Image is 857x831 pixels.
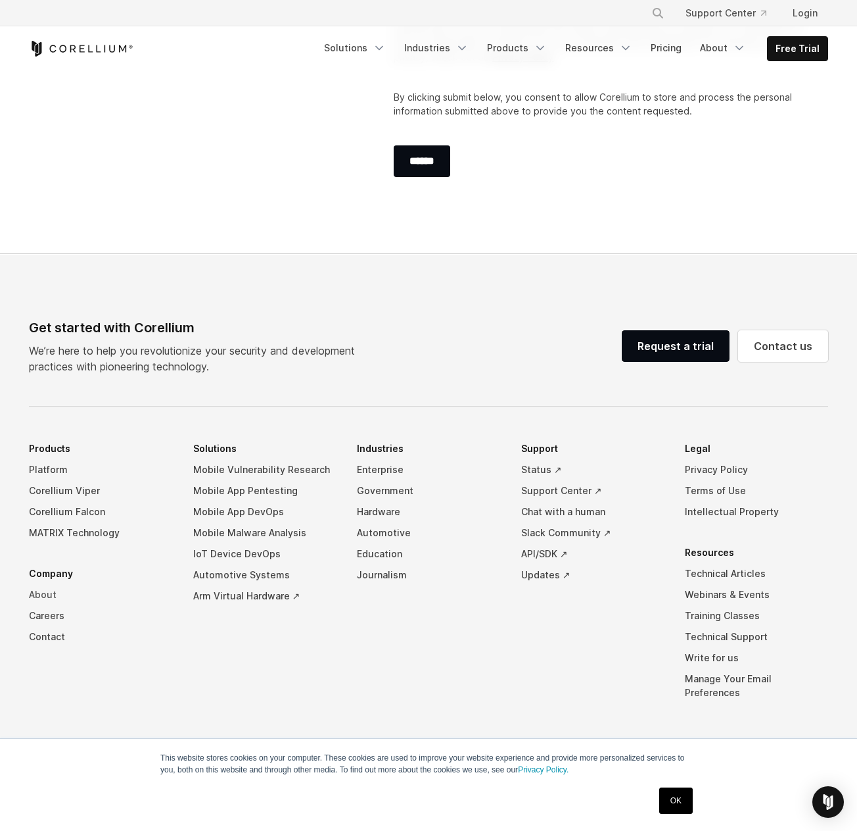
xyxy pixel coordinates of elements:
a: Slack Community ↗ [521,522,664,543]
a: Technical Articles [685,563,828,584]
a: Industries [396,36,476,60]
a: Corellium Falcon [29,501,172,522]
a: Arm Virtual Hardware ↗ [193,586,336,607]
a: Contact [29,626,172,647]
a: Login [782,1,828,25]
a: Corellium Home [29,41,133,57]
a: Chat with a human [521,501,664,522]
a: API/SDK ↗ [521,543,664,565]
a: Updates ↗ [521,565,664,586]
a: Mobile App DevOps [193,501,336,522]
a: Privacy Policy. [518,765,568,774]
a: Support Center [675,1,777,25]
a: Terms of Use [685,480,828,501]
a: Free Trial [768,37,827,61]
a: About [29,584,172,605]
a: Journalism [357,565,500,586]
div: Navigation Menu [636,1,828,25]
a: Mobile Vulnerability Research [193,459,336,480]
a: Webinars & Events [685,584,828,605]
a: Write for us [685,647,828,668]
a: Status ↗ [521,459,664,480]
button: Search [646,1,670,25]
div: Get started with Corellium [29,318,365,338]
p: We’re here to help you revolutionize your security and development practices with pioneering tech... [29,343,365,374]
a: Careers [29,605,172,626]
a: Products [479,36,555,60]
a: Automotive Systems [193,565,336,586]
a: IoT Device DevOps [193,543,336,565]
p: This website stores cookies on your computer. These cookies are used to improve your website expe... [160,752,697,776]
a: Manage Your Email Preferences [685,668,828,703]
p: By clicking submit below, you consent to allow Corellium to store and process the personal inform... [394,90,807,118]
a: Intellectual Property [685,501,828,522]
a: Government [357,480,500,501]
a: About [692,36,754,60]
a: Mobile Malware Analysis [193,522,336,543]
a: Support Center ↗ [521,480,664,501]
a: OK [659,788,693,814]
a: Contact us [738,330,828,362]
a: Request a trial [622,330,730,362]
a: Technical Support [685,626,828,647]
a: Training Classes [685,605,828,626]
a: Solutions [316,36,394,60]
a: Enterprise [357,459,500,480]
a: MATRIX Technology [29,522,172,543]
a: Corellium Viper [29,480,172,501]
a: Pricing [643,36,689,60]
a: Education [357,543,500,565]
a: Hardware [357,501,500,522]
div: Navigation Menu [316,36,828,61]
a: Automotive [357,522,500,543]
a: Resources [557,36,640,60]
a: Platform [29,459,172,480]
a: Mobile App Pentesting [193,480,336,501]
a: Privacy Policy [685,459,828,480]
div: Open Intercom Messenger [812,786,844,818]
div: Navigation Menu [29,438,828,723]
